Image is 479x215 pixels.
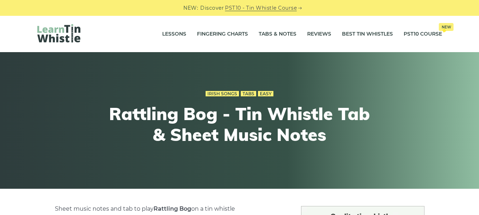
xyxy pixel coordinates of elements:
[37,24,80,42] img: LearnTinWhistle.com
[404,25,442,43] a: PST10 CourseNew
[259,25,296,43] a: Tabs & Notes
[307,25,331,43] a: Reviews
[154,205,191,212] strong: Rattling Bog
[439,23,454,31] span: New
[108,104,372,145] h1: Rattling Bog - Tin Whistle Tab & Sheet Music Notes
[206,91,239,97] a: Irish Songs
[162,25,186,43] a: Lessons
[197,25,248,43] a: Fingering Charts
[241,91,256,97] a: Tabs
[258,91,273,97] a: Easy
[342,25,393,43] a: Best Tin Whistles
